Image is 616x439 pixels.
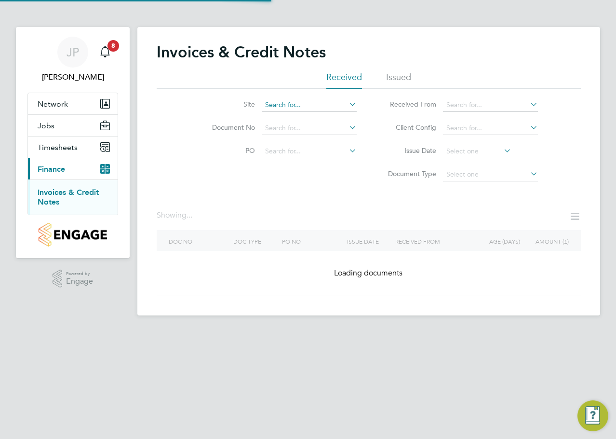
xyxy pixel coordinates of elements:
span: ... [187,210,192,220]
h2: Invoices & Credit Notes [157,42,326,62]
span: Timesheets [38,143,78,152]
label: Client Config [381,123,436,132]
input: Search for... [262,145,357,158]
span: Network [38,99,68,109]
button: Network [28,93,118,114]
label: Received From [381,100,436,109]
input: Select one [443,168,538,181]
span: Jobs [38,121,54,130]
span: JP [67,46,79,58]
span: Finance [38,165,65,174]
a: 8 [95,37,115,68]
label: Document No [200,123,255,132]
button: Jobs [28,115,118,136]
div: Showing [157,210,194,220]
input: Search for... [443,98,538,112]
input: Search for... [262,122,357,135]
label: Site [200,100,255,109]
button: Finance [28,158,118,179]
label: PO [200,146,255,155]
button: Timesheets [28,137,118,158]
label: Issue Date [381,146,436,155]
span: 8 [107,40,119,52]
li: Issued [386,71,411,89]
nav: Main navigation [16,27,130,258]
a: Powered byEngage [53,270,94,288]
label: Document Type [381,169,436,178]
span: Jason Platford [27,71,118,83]
input: Select one [443,145,511,158]
a: JP[PERSON_NAME] [27,37,118,83]
span: Powered by [66,270,93,278]
a: Invoices & Credit Notes [38,188,99,206]
span: Engage [66,277,93,286]
input: Search for... [443,122,538,135]
li: Received [326,71,362,89]
img: countryside-properties-logo-retina.png [39,223,107,247]
input: Search for... [262,98,357,112]
a: Go to home page [27,223,118,247]
button: Engage Resource Center [577,400,608,431]
div: Finance [28,179,118,215]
